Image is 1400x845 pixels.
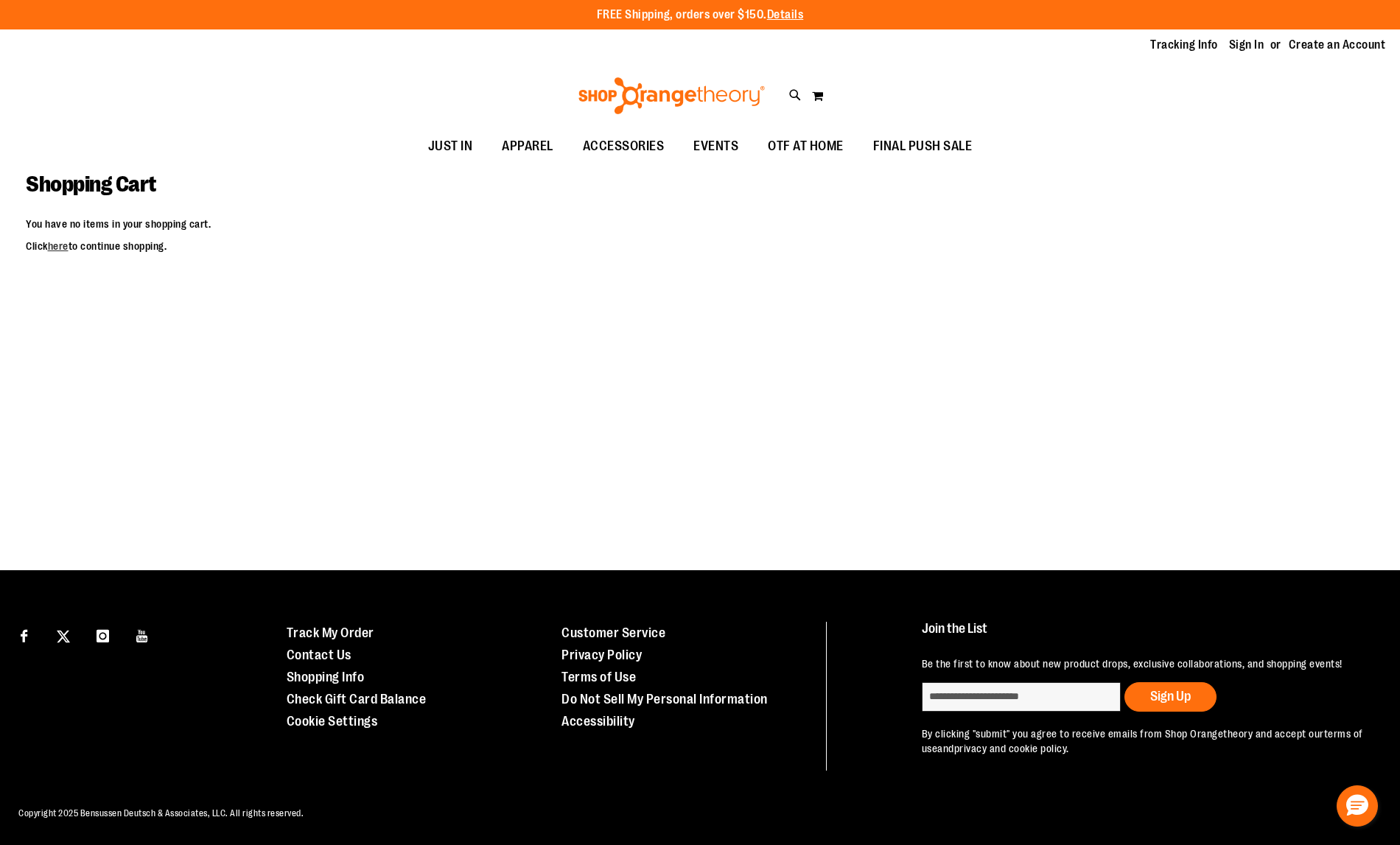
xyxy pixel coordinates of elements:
span: Copyright 2025 Bensussen Deutsch & Associates, LLC. All rights reserved. [18,808,304,818]
button: Sign Up [1124,682,1217,712]
a: Shopping Info [287,670,365,684]
a: Track My Order [287,625,374,640]
a: Details [767,8,804,21]
span: ACCESSORIES [583,130,665,163]
a: Do Not Sell My Personal Information [561,692,768,706]
a: Customer Service [561,625,665,640]
span: FINAL PUSH SALE [873,130,973,163]
a: APPAREL [487,130,568,164]
a: Terms of Use [561,670,636,684]
p: You have no items in your shopping cart. [26,217,1374,231]
a: Visit our Facebook page [11,622,37,648]
a: Visit our Youtube page [130,622,155,648]
a: Create an Account [1289,37,1386,53]
a: terms of use [922,728,1363,754]
a: FINAL PUSH SALE [858,130,987,164]
span: EVENTS [693,130,738,163]
span: Sign Up [1150,689,1191,704]
a: Contact Us [287,648,351,662]
input: enter email [922,682,1121,712]
button: Hello, have a question? Let’s chat. [1337,785,1378,827]
a: Accessibility [561,714,635,729]
span: JUST IN [428,130,473,163]
a: JUST IN [413,130,488,164]
img: Shop Orangetheory [576,77,767,114]
a: EVENTS [679,130,753,164]
p: FREE Shipping, orders over $150. [597,7,804,24]
img: Twitter [57,630,70,643]
p: By clicking "submit" you agree to receive emails from Shop Orangetheory and accept our and [922,726,1366,756]
span: OTF AT HOME [768,130,844,163]
a: Visit our X page [51,622,77,648]
h4: Join the List [922,622,1366,649]
a: Sign In [1229,37,1264,53]
a: Check Gift Card Balance [287,692,427,706]
p: Be the first to know about new product drops, exclusive collaborations, and shopping events! [922,656,1366,671]
a: privacy and cookie policy. [954,743,1069,754]
a: OTF AT HOME [753,130,858,164]
span: Shopping Cart [26,172,156,197]
a: here [48,240,69,252]
a: Privacy Policy [561,648,642,662]
a: Tracking Info [1150,37,1218,53]
p: Click to continue shopping. [26,239,1374,253]
a: Cookie Settings [287,714,378,729]
span: APPAREL [502,130,553,163]
a: Visit our Instagram page [90,622,116,648]
a: ACCESSORIES [568,130,679,164]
